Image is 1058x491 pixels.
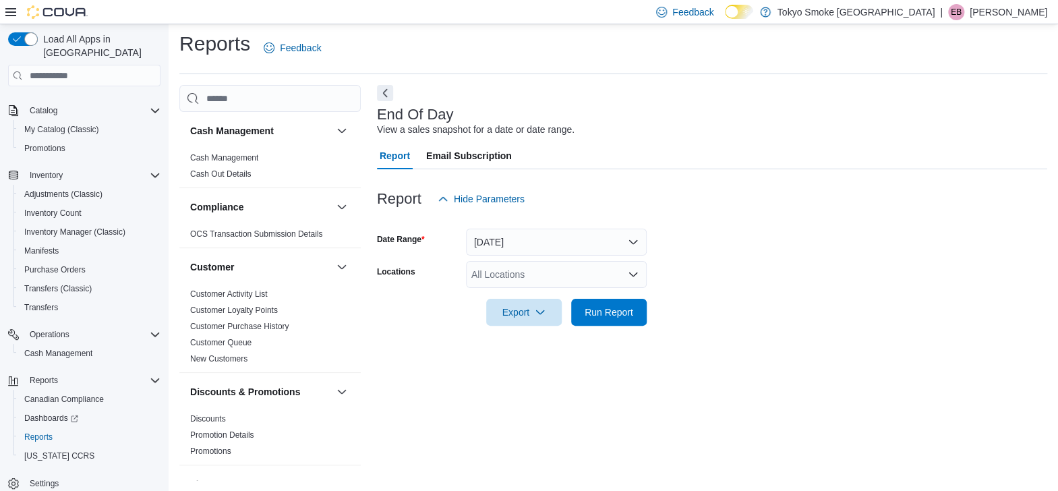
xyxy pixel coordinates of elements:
a: Dashboards [13,409,166,428]
a: Customer Loyalty Points [190,306,278,315]
a: New Customers [190,354,247,364]
span: Manifests [24,246,59,256]
button: Transfers (Classic) [13,279,166,298]
div: Ebrahim Badsha [948,4,964,20]
h3: Customer [190,260,234,274]
span: [US_STATE] CCRS [24,451,94,461]
button: Cash Management [13,344,166,363]
button: Compliance [190,200,331,214]
span: Canadian Compliance [24,394,104,405]
button: Reports [13,428,166,446]
span: Dashboards [19,410,160,426]
button: Next [377,85,393,101]
button: Inventory Count [13,204,166,223]
a: Promotions [190,446,231,456]
span: Promotions [24,143,65,154]
button: Inventory [3,166,166,185]
button: [DATE] [466,229,647,256]
a: Customer Purchase History [190,322,289,331]
span: Cash Out Details [190,169,252,179]
label: Date Range [377,234,425,245]
a: Inventory Manager (Classic) [19,224,131,240]
button: Cash Management [190,124,331,138]
a: Manifests [19,243,64,259]
p: | [940,4,943,20]
a: Customer Queue [190,338,252,347]
span: Promotions [19,140,160,156]
div: Cash Management [179,150,361,187]
span: Report [380,142,410,169]
span: Load All Apps in [GEOGRAPHIC_DATA] [38,32,160,59]
h3: Finance [190,478,226,491]
button: Catalog [24,103,63,119]
span: Customer Purchase History [190,321,289,332]
span: Promotion Details [190,430,254,440]
button: Run Report [571,299,647,326]
button: Reports [24,372,63,388]
h3: Compliance [190,200,243,214]
button: Export [486,299,562,326]
a: Feedback [258,34,326,61]
span: Feedback [672,5,713,19]
button: Reports [3,371,166,390]
a: OCS Transaction Submission Details [190,229,323,239]
button: Inventory Manager (Classic) [13,223,166,241]
span: Email Subscription [426,142,512,169]
a: Cash Management [190,153,258,163]
button: Customer [190,260,331,274]
span: Reports [24,372,160,388]
button: Canadian Compliance [13,390,166,409]
button: Adjustments (Classic) [13,185,166,204]
span: Customer Activity List [190,289,268,299]
a: Dashboards [19,410,84,426]
label: Locations [377,266,415,277]
span: Inventory [30,170,63,181]
span: Inventory Count [24,208,82,219]
span: Transfers [24,302,58,313]
span: Cash Management [190,152,258,163]
a: Discounts [190,414,226,424]
a: Reports [19,429,58,445]
span: My Catalog (Classic) [19,121,160,138]
h3: Report [377,191,421,207]
button: Manifests [13,241,166,260]
span: Cash Management [19,345,160,362]
div: Discounts & Promotions [179,411,361,465]
a: [US_STATE] CCRS [19,448,100,464]
span: Customer Queue [190,337,252,348]
input: Dark Mode [725,5,753,19]
span: Run Report [585,306,633,319]
span: Reports [30,375,58,386]
span: Operations [30,329,69,340]
button: Purchase Orders [13,260,166,279]
a: Inventory Count [19,205,87,221]
button: Finance [190,478,331,491]
span: Cash Management [24,348,92,359]
span: EB [951,4,962,20]
span: Inventory Manager (Classic) [24,227,125,237]
span: Reports [24,432,53,442]
button: Customer [334,259,350,275]
h1: Reports [179,30,250,57]
button: Promotions [13,139,166,158]
a: Purchase Orders [19,262,91,278]
div: Compliance [179,226,361,248]
a: Canadian Compliance [19,391,109,407]
p: [PERSON_NAME] [970,4,1047,20]
h3: Cash Management [190,124,274,138]
span: Washington CCRS [19,448,160,464]
span: Export [494,299,554,326]
span: Discounts [190,413,226,424]
a: My Catalog (Classic) [19,121,105,138]
a: Adjustments (Classic) [19,186,108,202]
img: Cova [27,5,88,19]
span: Canadian Compliance [19,391,160,407]
span: Inventory Manager (Classic) [19,224,160,240]
h3: End Of Day [377,107,454,123]
span: Dashboards [24,413,78,424]
p: Tokyo Smoke [GEOGRAPHIC_DATA] [777,4,935,20]
span: Customer Loyalty Points [190,305,278,316]
button: Operations [3,325,166,344]
span: Feedback [280,41,321,55]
